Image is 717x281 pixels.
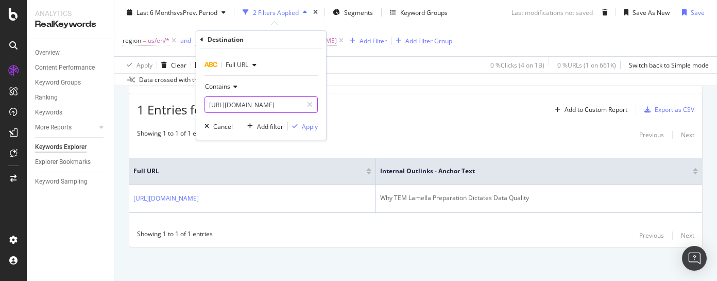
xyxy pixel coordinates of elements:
[35,122,72,133] div: More Reports
[137,229,213,242] div: Showing 1 to 1 of 1 entries
[143,36,146,45] span: =
[35,107,107,118] a: Keywords
[35,176,107,187] a: Keyword Sampling
[35,77,81,88] div: Keyword Groups
[639,130,664,139] div: Previous
[205,82,230,91] span: Contains
[681,231,694,240] div: Next
[123,36,141,45] span: region
[180,36,191,45] button: and
[35,142,107,153] a: Keywords Explorer
[35,62,95,73] div: Content Performance
[35,157,107,168] a: Explorer Bookmarks
[35,107,62,118] div: Keywords
[139,75,219,85] div: Data crossed with the Crawl
[136,60,152,69] div: Apply
[511,8,593,16] div: Last modifications not saved
[200,121,233,131] button: Cancel
[35,92,107,103] a: Ranking
[195,36,256,45] span: Destination - Full URL
[243,121,283,131] button: Add filter
[136,8,177,16] span: Last 6 Months
[123,57,152,73] button: Apply
[557,60,616,69] div: 0 % URLs ( 1 on 661K )
[302,122,318,131] div: Apply
[344,8,373,16] span: Segments
[633,8,670,16] div: Save As New
[35,47,107,58] a: Overview
[35,77,107,88] a: Keyword Groups
[171,60,186,69] div: Clear
[640,102,694,118] button: Export as CSV
[35,122,96,133] a: More Reports
[346,35,387,47] button: Add Filter
[678,4,705,21] button: Save
[311,7,320,18] div: times
[620,4,670,21] button: Save As New
[565,107,627,113] div: Add to Custom Report
[329,4,377,21] button: Segments
[204,57,261,73] button: Full URL
[35,47,60,58] div: Overview
[191,57,218,73] button: Save
[655,105,694,114] div: Export as CSV
[380,167,677,176] span: Internal Outlinks - Anchor Text
[551,102,627,118] button: Add to Custom Report
[257,122,283,131] div: Add filter
[133,193,199,204] a: [URL][DOMAIN_NAME]
[629,60,709,69] div: Switch back to Simple mode
[681,130,694,139] div: Next
[253,8,299,16] div: 2 Filters Applied
[177,8,217,16] span: vs Prev. Period
[35,142,87,153] div: Keywords Explorer
[288,121,318,131] button: Apply
[226,60,248,69] span: Full URL
[35,19,106,30] div: RealKeywords
[405,36,452,45] div: Add Filter Group
[639,231,664,240] div: Previous
[133,167,351,176] span: Full URL
[639,129,664,141] button: Previous
[137,129,213,141] div: Showing 1 to 1 of 1 entries
[137,101,225,118] span: 1 Entries found
[386,4,452,21] button: Keyword Groups
[400,8,448,16] div: Keyword Groups
[35,176,88,187] div: Keyword Sampling
[681,229,694,242] button: Next
[391,35,452,47] button: Add Filter Group
[213,122,233,131] div: Cancel
[681,129,694,141] button: Next
[35,8,106,19] div: Analytics
[380,193,698,203] div: Why TEM Lamella Preparation Dictates Data Quality
[490,60,544,69] div: 0 % Clicks ( 4 on 1B )
[157,57,186,73] button: Clear
[639,229,664,242] button: Previous
[35,62,107,73] a: Content Performance
[148,34,169,48] span: us/en/*
[123,4,230,21] button: Last 6 MonthsvsPrev. Period
[691,8,705,16] div: Save
[208,35,244,44] div: Destination
[625,57,709,73] button: Switch back to Simple mode
[35,157,91,168] div: Explorer Bookmarks
[238,4,311,21] button: 2 Filters Applied
[35,92,58,103] div: Ranking
[682,246,707,271] div: Open Intercom Messenger
[360,36,387,45] div: Add Filter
